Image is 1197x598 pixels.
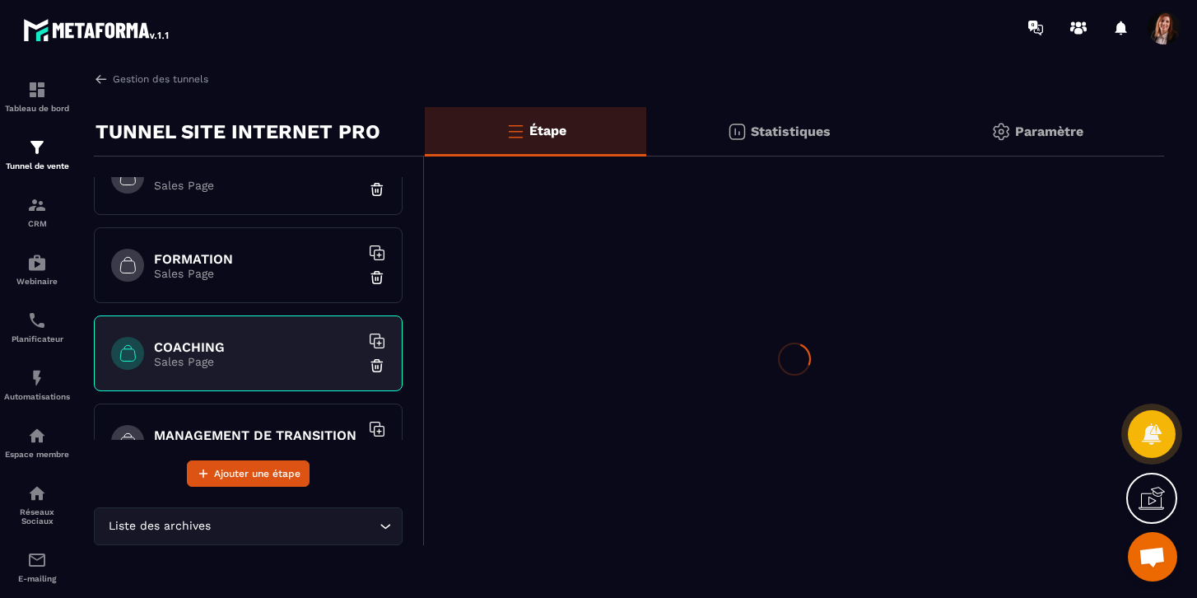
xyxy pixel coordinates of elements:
[154,427,360,443] h6: MANAGEMENT DE TRANSITION
[4,507,70,526] p: Réseaux Sociaux
[27,195,47,215] img: formation
[369,181,385,198] img: trash
[4,334,70,343] p: Planificateur
[23,15,171,44] img: logo
[4,450,70,459] p: Espace membre
[27,311,47,330] img: scheduler
[94,72,109,86] img: arrow
[751,124,831,139] p: Statistiques
[27,550,47,570] img: email
[4,574,70,583] p: E-mailing
[187,460,310,487] button: Ajouter une étape
[4,125,70,183] a: formationformationTunnel de vente
[94,72,208,86] a: Gestion des tunnels
[505,121,525,141] img: bars-o.4a397970.svg
[27,138,47,157] img: formation
[991,122,1011,142] img: setting-gr.5f69749f.svg
[4,161,70,171] p: Tunnel de vente
[154,339,360,355] h6: COACHING
[4,413,70,471] a: automationsautomationsEspace membre
[4,277,70,286] p: Webinaire
[27,253,47,273] img: automations
[4,68,70,125] a: formationformationTableau de bord
[27,484,47,503] img: social-network
[4,538,70,596] a: emailemailE-mailing
[214,465,300,482] span: Ajouter une étape
[4,298,70,356] a: schedulerschedulerPlanificateur
[1015,124,1083,139] p: Paramètre
[154,179,360,192] p: Sales Page
[94,507,403,545] div: Search for option
[4,241,70,298] a: automationsautomationsWebinaire
[95,115,380,148] p: TUNNEL SITE INTERNET PRO
[369,357,385,374] img: trash
[27,426,47,446] img: automations
[4,392,70,401] p: Automatisations
[154,267,360,280] p: Sales Page
[214,517,375,535] input: Search for option
[154,355,360,368] p: Sales Page
[4,219,70,228] p: CRM
[4,183,70,241] a: formationformationCRM
[1128,532,1177,582] a: Ouvrir le chat
[529,123,566,138] p: Étape
[4,356,70,413] a: automationsautomationsAutomatisations
[4,104,70,113] p: Tableau de bord
[369,269,385,286] img: trash
[4,471,70,538] a: social-networksocial-networkRéseaux Sociaux
[27,80,47,100] img: formation
[154,251,360,267] h6: FORMATION
[27,368,47,388] img: automations
[727,122,747,142] img: stats.20deebd0.svg
[105,517,214,535] span: Liste des archives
